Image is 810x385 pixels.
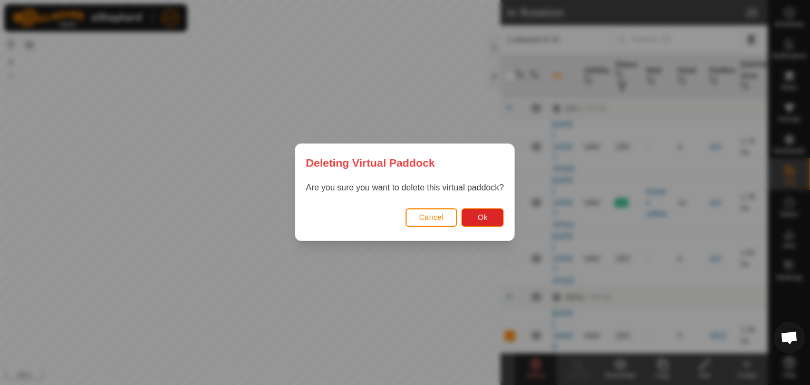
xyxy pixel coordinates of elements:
span: Deleting Virtual Paddock [306,155,435,171]
p: Are you sure you want to delete this virtual paddock? [306,182,504,195]
span: Ok [478,214,488,222]
div: Open chat [774,322,805,353]
button: Ok [462,208,504,227]
button: Cancel [406,208,458,227]
span: Cancel [419,214,444,222]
